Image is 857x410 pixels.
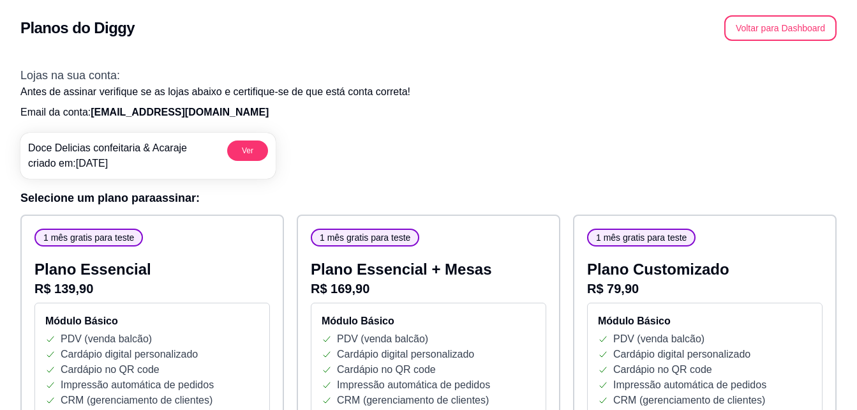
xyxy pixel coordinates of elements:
h4: Módulo Básico [598,314,812,329]
p: PDV (venda balcão) [337,331,428,347]
h4: Módulo Básico [45,314,259,329]
p: Cardápio digital personalizado [337,347,474,362]
p: Cardápio no QR code [613,362,712,377]
h4: Módulo Básico [322,314,535,329]
button: Ver [227,140,268,161]
p: PDV (venda balcão) [613,331,704,347]
p: Cardápio no QR code [61,362,160,377]
p: Doce Delicias confeitaria & Acaraje [28,140,187,156]
p: Cardápio no QR code [337,362,436,377]
a: Voltar para Dashboard [724,22,837,33]
a: Doce Delicias confeitaria & Acarajecriado em:[DATE]Ver [20,133,276,179]
p: Cardápio digital personalizado [61,347,198,362]
p: R$ 79,90 [587,280,823,298]
button: Voltar para Dashboard [724,15,837,41]
p: CRM (gerenciamento de clientes) [613,393,765,408]
p: Antes de assinar verifique se as lojas abaixo e certifique-se de que está conta correta! [20,84,837,100]
p: PDV (venda balcão) [61,331,152,347]
p: Plano Customizado [587,259,823,280]
span: 1 mês gratis para teste [315,231,415,244]
p: R$ 139,90 [34,280,270,298]
h2: Planos do Diggy [20,18,135,38]
p: Cardápio digital personalizado [613,347,750,362]
p: CRM (gerenciamento de clientes) [337,393,489,408]
p: Impressão automática de pedidos [337,377,490,393]
p: Impressão automática de pedidos [613,377,766,393]
p: R$ 169,90 [311,280,546,298]
span: 1 mês gratis para teste [38,231,139,244]
span: 1 mês gratis para teste [591,231,692,244]
p: Impressão automática de pedidos [61,377,214,393]
p: criado em: [DATE] [28,156,187,171]
p: Plano Essencial + Mesas [311,259,546,280]
p: CRM (gerenciamento de clientes) [61,393,212,408]
p: Email da conta: [20,105,837,120]
h3: Lojas na sua conta: [20,66,837,84]
h3: Selecione um plano para assinar : [20,189,837,207]
span: [EMAIL_ADDRESS][DOMAIN_NAME] [91,107,269,118]
p: Plano Essencial [34,259,270,280]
